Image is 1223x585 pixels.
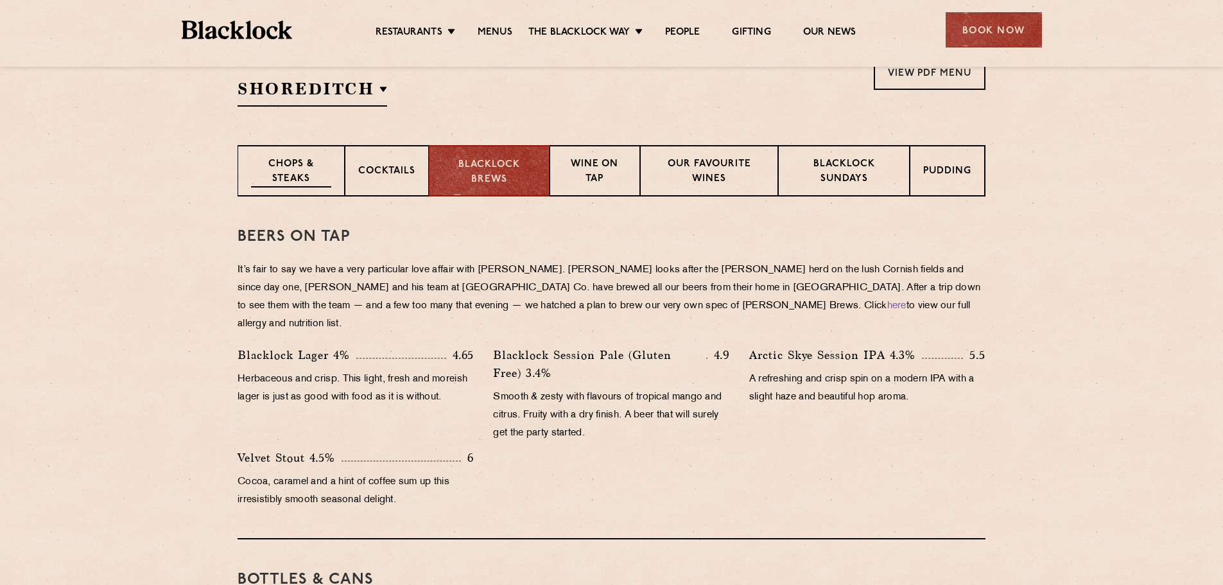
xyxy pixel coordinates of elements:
a: Our News [803,26,856,40]
p: 4.65 [446,347,474,363]
p: Wine on Tap [563,157,626,188]
img: BL_Textured_Logo-footer-cropped.svg [182,21,293,39]
p: A refreshing and crisp spin on a modern IPA with a slight haze and beautiful hop aroma. [749,371,985,406]
a: View PDF Menu [874,55,985,90]
p: Arctic Skye Session IPA 4.3% [749,346,922,364]
div: Book Now [946,12,1042,48]
p: Velvet Stout 4.5% [238,449,342,467]
a: Gifting [732,26,770,40]
p: Herbaceous and crisp. This light, fresh and moreish lager is just as good with food as it is with... [238,371,474,406]
p: 6 [461,450,474,466]
p: Chops & Steaks [251,157,331,188]
p: Pudding [923,164,971,180]
h2: Shoreditch [238,78,387,107]
p: Blacklock Brews [442,158,536,187]
p: Our favourite wines [654,157,765,188]
h3: Beers on tap [238,229,985,245]
a: Restaurants [376,26,442,40]
a: The Blacklock Way [528,26,630,40]
p: Blacklock Lager 4% [238,346,356,364]
a: here [887,301,906,311]
p: It’s fair to say we have a very particular love affair with [PERSON_NAME]. [PERSON_NAME] looks af... [238,261,985,333]
a: Menus [478,26,512,40]
p: Cocktails [358,164,415,180]
p: Cocoa, caramel and a hint of coffee sum up this irresistibly smooth seasonal delight. [238,473,474,509]
p: Blacklock Sundays [792,157,896,188]
p: 5.5 [963,347,985,363]
p: Smooth & zesty with flavours of tropical mango and citrus. Fruity with a dry finish. A beer that ... [493,389,729,442]
p: 4.9 [707,347,730,363]
a: People [665,26,700,40]
p: Blacklock Session Pale (Gluten Free) 3.4% [493,346,706,382]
